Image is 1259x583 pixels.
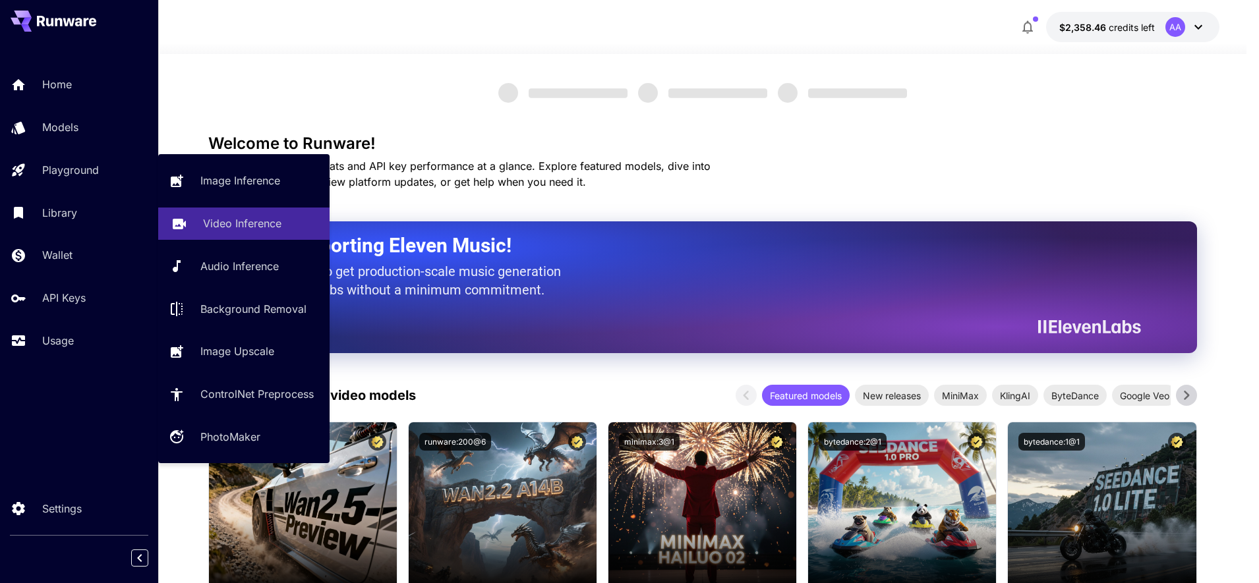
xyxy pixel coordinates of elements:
p: Settings [42,501,82,516]
span: Google Veo [1112,389,1177,403]
p: Image Upscale [200,343,274,359]
span: Featured models [762,389,850,403]
p: Video Inference [203,215,281,231]
p: ControlNet Preprocess [200,386,314,402]
button: Certified Model – Vetted for best performance and includes a commercial license. [968,433,985,451]
p: PhotoMaker [200,429,260,445]
a: Image Inference [158,165,330,197]
button: bytedance:1@1 [1018,433,1085,451]
p: Audio Inference [200,258,279,274]
a: Video Inference [158,208,330,240]
a: ControlNet Preprocess [158,378,330,410]
p: The only way to get production-scale music generation from Eleven Labs without a minimum commitment. [241,262,571,299]
h2: Now Supporting Eleven Music! [241,233,1131,258]
p: Home [42,76,72,92]
p: Models [42,119,78,135]
p: Wallet [42,247,73,263]
button: Certified Model – Vetted for best performance and includes a commercial license. [368,433,386,451]
button: Certified Model – Vetted for best performance and includes a commercial license. [768,433,786,451]
p: Library [42,205,77,221]
button: runware:200@6 [419,433,491,451]
p: Playground [42,162,99,178]
a: Image Upscale [158,335,330,368]
div: AA [1165,17,1185,37]
button: Certified Model – Vetted for best performance and includes a commercial license. [568,433,586,451]
span: MiniMax [934,389,987,403]
span: ByteDance [1043,389,1107,403]
p: Usage [42,333,74,348]
button: Certified Model – Vetted for best performance and includes a commercial license. [1168,433,1186,451]
div: Collapse sidebar [141,546,158,570]
span: New releases [855,389,929,403]
a: Background Removal [158,292,330,325]
button: bytedance:2@1 [819,433,887,451]
span: $2,358.46 [1059,22,1109,33]
p: Image Inference [200,173,280,188]
button: minimax:3@1 [619,433,680,451]
p: Background Removal [200,301,307,317]
span: Check out your usage stats and API key performance at a glance. Explore featured models, dive int... [208,159,711,188]
a: PhotoMaker [158,421,330,453]
span: credits left [1109,22,1155,33]
a: Audio Inference [158,250,330,283]
div: $2,358.45973 [1059,20,1155,34]
p: API Keys [42,290,86,306]
h3: Welcome to Runware! [208,134,1197,153]
button: $2,358.45973 [1046,12,1219,42]
span: KlingAI [992,389,1038,403]
button: Collapse sidebar [131,549,148,567]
